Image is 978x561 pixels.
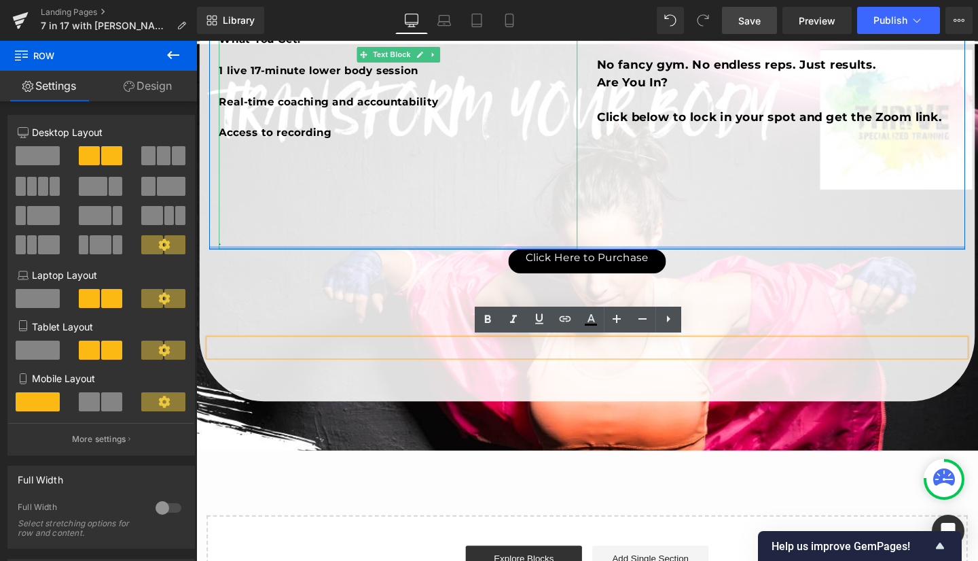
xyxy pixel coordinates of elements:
[346,220,475,236] span: Click Here to Purchase
[18,125,185,139] p: Desktop Layout
[223,14,255,27] span: Library
[421,73,784,88] b: Click below to lock in your spot and get the Zoom link.
[799,14,835,28] span: Preview
[41,20,171,31] span: 7 in 17 with [PERSON_NAME]
[24,57,255,70] strong: Real-time coaching and accountability
[932,515,964,547] div: Open Intercom Messenger
[428,7,460,34] a: Laptop
[24,203,401,219] p: .
[328,219,494,244] a: Click Here to Purchase
[24,24,234,37] strong: 1 live 17-minute lower body session
[18,466,63,486] div: Full Width
[493,7,526,34] a: Mobile
[945,7,973,34] button: More
[242,6,256,22] a: Expand / Collapse
[14,41,149,71] span: Row
[689,7,717,34] button: Redo
[738,14,761,28] span: Save
[72,433,126,445] p: More settings
[8,423,194,455] button: More settings
[98,71,197,101] a: Design
[657,7,684,34] button: Undo
[873,15,907,26] span: Publish
[421,18,715,33] b: No fancy gym. No endless reps. Just results.
[18,502,142,516] div: Full Width
[460,7,493,34] a: Tablet
[416,530,539,558] a: Add Single Section
[857,7,940,34] button: Publish
[772,538,948,554] button: Show survey - Help us improve GemPages!
[772,540,932,553] span: Help us improve GemPages!
[421,36,496,51] b: Are You In?
[283,530,405,558] a: Explore Blocks
[24,90,142,103] strong: Access to recording
[18,320,185,334] p: Tablet Layout
[782,7,852,34] a: Preview
[41,7,197,18] a: Landing Pages
[18,519,140,538] div: Select stretching options for row and content.
[18,371,185,386] p: Mobile Layout
[183,6,228,22] span: Text Block
[197,7,264,34] a: New Library
[18,268,185,282] p: Laptop Layout
[395,7,428,34] a: Desktop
